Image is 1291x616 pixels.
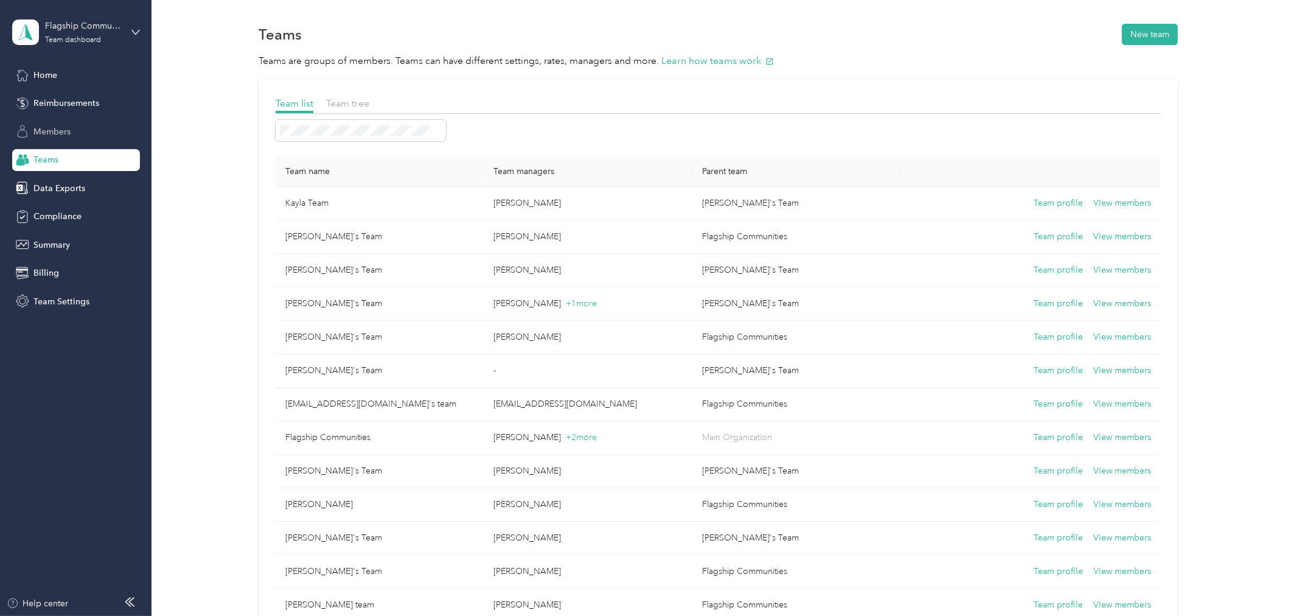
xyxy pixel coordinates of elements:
[45,19,121,32] div: Flagship Communities
[493,397,682,411] p: [EMAIL_ADDRESS][DOMAIN_NAME]
[276,354,484,388] td: Sherri's Team
[33,153,58,166] span: Teams
[1034,397,1083,411] button: Team profile
[493,365,496,376] span: -
[1034,598,1083,612] button: Team profile
[276,97,313,109] span: Team list
[692,388,900,421] td: Flagship Communities
[259,28,302,41] h1: Teams
[692,354,900,388] td: Jerri's Team
[276,220,484,254] td: Jerri's Team
[484,156,692,187] th: Team managers
[276,156,484,187] th: Team name
[692,156,900,187] th: Parent team
[493,598,682,612] p: [PERSON_NAME]
[692,455,900,488] td: Ben's Team
[33,239,70,251] span: Summary
[1093,598,1151,612] button: View members
[276,321,484,354] td: Mark's Team
[1034,297,1083,310] button: Team profile
[493,230,682,243] p: [PERSON_NAME]
[661,54,774,69] button: Learn how teams work
[493,498,682,511] p: [PERSON_NAME]
[1034,197,1083,210] button: Team profile
[276,421,484,455] td: Flagship Communities
[1093,397,1151,411] button: View members
[276,455,484,488] td: Elaine's Team
[1093,498,1151,511] button: View members
[692,321,900,354] td: Flagship Communities
[1034,230,1083,243] button: Team profile
[692,421,900,455] td: Main Organization
[276,254,484,287] td: Beth's Team
[276,287,484,321] td: Ellen's Team
[1122,24,1178,45] button: New team
[1093,230,1151,243] button: View members
[276,488,484,522] td: Andrew Pulliam
[692,488,900,522] td: Flagship Communities
[1034,565,1083,578] button: Team profile
[493,331,682,344] p: [PERSON_NAME]
[276,187,484,220] td: Kayla Team
[1093,264,1151,277] button: View members
[493,197,682,210] p: [PERSON_NAME]
[1093,431,1151,444] button: View members
[33,69,57,82] span: Home
[326,97,369,109] span: Team tree
[1093,331,1151,344] button: View members
[692,254,900,287] td: Jerri's Team
[692,522,900,555] td: Ben's Team
[493,264,682,277] p: [PERSON_NAME]
[276,522,484,555] td: Jeff's Team
[1093,197,1151,210] button: View members
[1093,364,1151,377] button: View members
[484,354,692,388] td: -
[692,187,900,220] td: Ben's Team
[33,97,99,110] span: Reimbursements
[1093,297,1151,310] button: View members
[1034,364,1083,377] button: Team profile
[33,295,89,308] span: Team Settings
[259,54,1178,69] p: Teams are groups of members. Teams can have different settings, rates, managers and more.
[566,298,597,309] span: + 1 more
[33,125,71,138] span: Members
[1223,548,1291,616] iframe: Everlance-gr Chat Button Frame
[33,210,82,223] span: Compliance
[566,432,597,443] span: + 2 more
[1034,498,1083,511] button: Team profile
[692,287,900,321] td: Ben's Team
[1093,464,1151,478] button: View members
[692,220,900,254] td: Flagship Communities
[276,388,484,421] td: nsmith@sskcommunities.com's team
[33,267,59,279] span: Billing
[1034,464,1083,478] button: Team profile
[493,297,682,310] p: [PERSON_NAME]
[1034,264,1083,277] button: Team profile
[1034,331,1083,344] button: Team profile
[493,565,682,578] p: [PERSON_NAME]
[33,182,85,195] span: Data Exports
[493,464,682,478] p: [PERSON_NAME]
[7,597,69,610] button: Help center
[493,531,682,545] p: [PERSON_NAME]
[1034,531,1083,545] button: Team profile
[692,555,900,589] td: Flagship Communities
[1034,431,1083,444] button: Team profile
[493,431,682,444] p: [PERSON_NAME]
[276,555,484,589] td: Ben's Team
[45,37,101,44] div: Team dashboard
[1093,531,1151,545] button: View members
[702,431,891,444] p: Main Organization
[1093,565,1151,578] button: View members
